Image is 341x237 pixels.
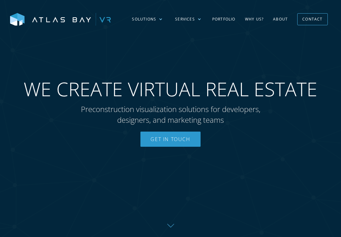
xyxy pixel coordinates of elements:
[268,10,293,28] a: About
[140,132,200,147] a: Get In Touch
[240,10,268,28] a: Why US?
[132,16,156,22] div: Solutions
[167,224,174,228] img: Down further on page
[68,104,273,125] p: Preconstruction visualization solutions for developers, designers, and marketing teams
[169,10,207,28] div: Services
[175,16,195,22] div: Services
[297,13,327,25] a: Contact
[24,78,317,101] span: WE CREATE VIRTUAL REAL ESTATE
[207,10,240,28] a: Portfolio
[126,10,169,28] div: Solutions
[10,13,111,26] img: Atlas Bay VR Logo
[302,14,322,24] div: Contact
